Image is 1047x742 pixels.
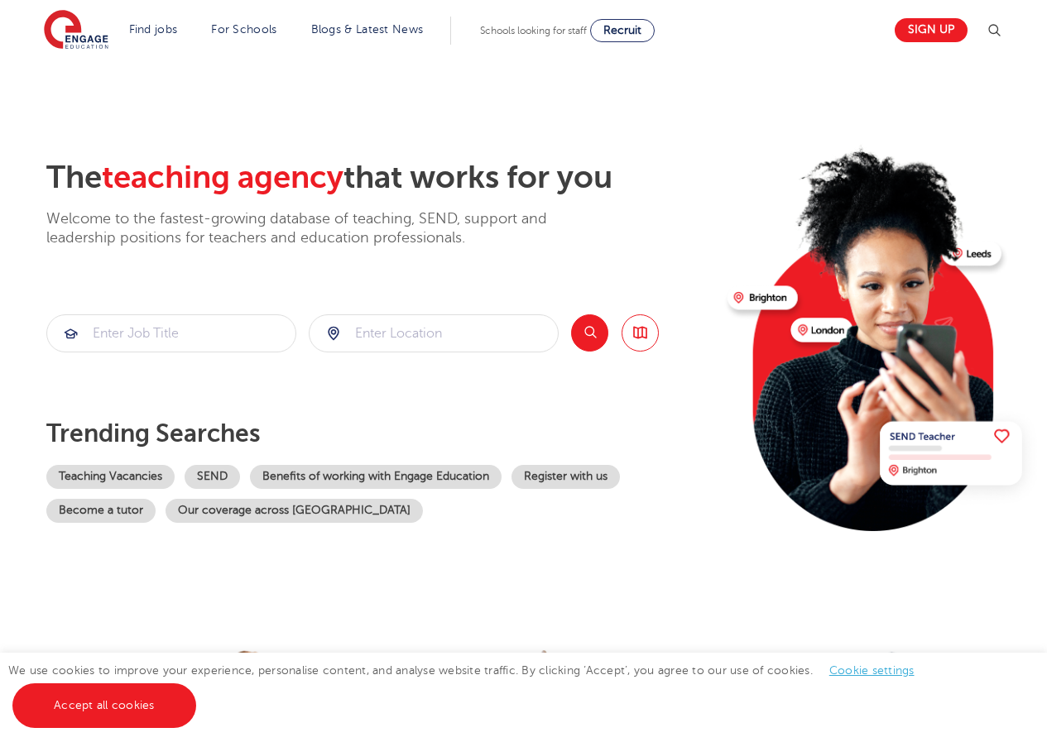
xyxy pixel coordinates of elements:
a: For Schools [211,23,276,36]
p: Trending searches [46,419,714,448]
a: Accept all cookies [12,683,196,728]
a: SEND [185,465,240,489]
span: We use cookies to improve your experience, personalise content, and analyse website traffic. By c... [8,664,931,711]
a: Our coverage across [GEOGRAPHIC_DATA] [166,499,423,523]
a: Teaching Vacancies [46,465,175,489]
a: Sign up [895,18,968,42]
img: Engage Education [44,10,108,51]
span: Recruit [603,24,641,36]
div: Submit [309,314,559,352]
div: Submit [46,314,296,352]
a: Recruit [590,19,655,42]
a: Blogs & Latest News [311,23,424,36]
span: teaching agency [102,160,343,195]
a: Benefits of working with Engage Education [250,465,502,489]
input: Submit [47,315,295,352]
span: Schools looking for staff [480,25,587,36]
a: Find jobs [129,23,178,36]
a: Register with us [511,465,620,489]
button: Search [571,314,608,352]
h2: The that works for you [46,159,714,197]
input: Submit [310,315,558,352]
a: Cookie settings [829,664,915,677]
p: Welcome to the fastest-growing database of teaching, SEND, support and leadership positions for t... [46,209,593,248]
a: Become a tutor [46,499,156,523]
